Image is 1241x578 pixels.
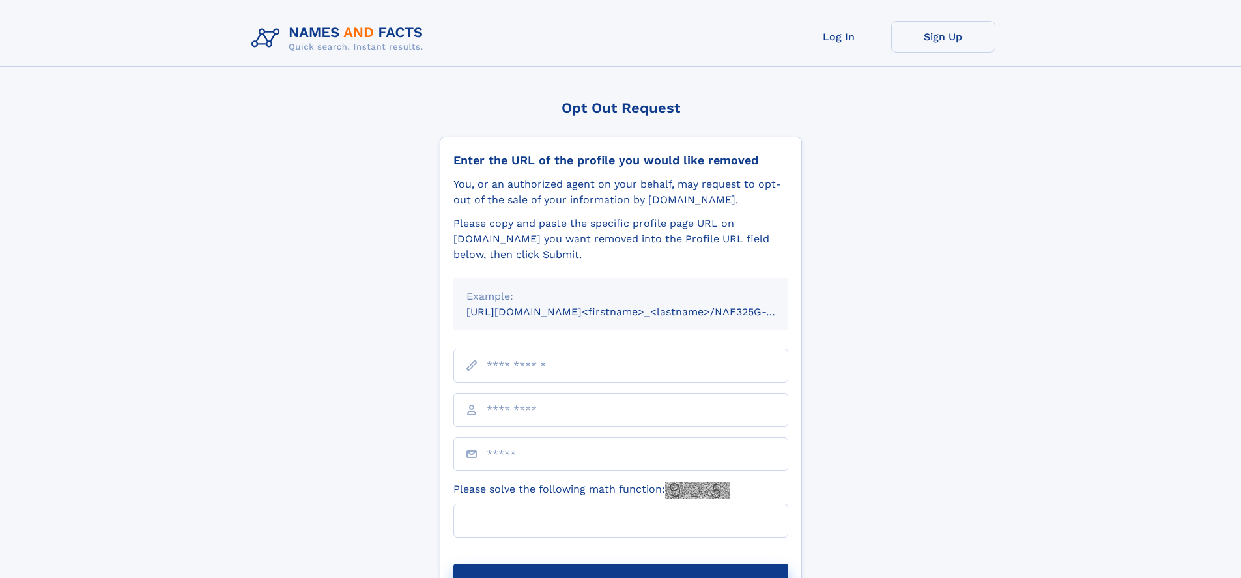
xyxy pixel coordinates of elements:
[466,289,775,304] div: Example:
[891,21,995,53] a: Sign Up
[246,21,434,56] img: Logo Names and Facts
[440,100,802,116] div: Opt Out Request
[466,306,813,318] small: [URL][DOMAIN_NAME]<firstname>_<lastname>/NAF325G-xxxxxxxx
[453,177,788,208] div: You, or an authorized agent on your behalf, may request to opt-out of the sale of your informatio...
[453,153,788,167] div: Enter the URL of the profile you would like removed
[787,21,891,53] a: Log In
[453,216,788,263] div: Please copy and paste the specific profile page URL on [DOMAIN_NAME] you want removed into the Pr...
[453,482,730,499] label: Please solve the following math function:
